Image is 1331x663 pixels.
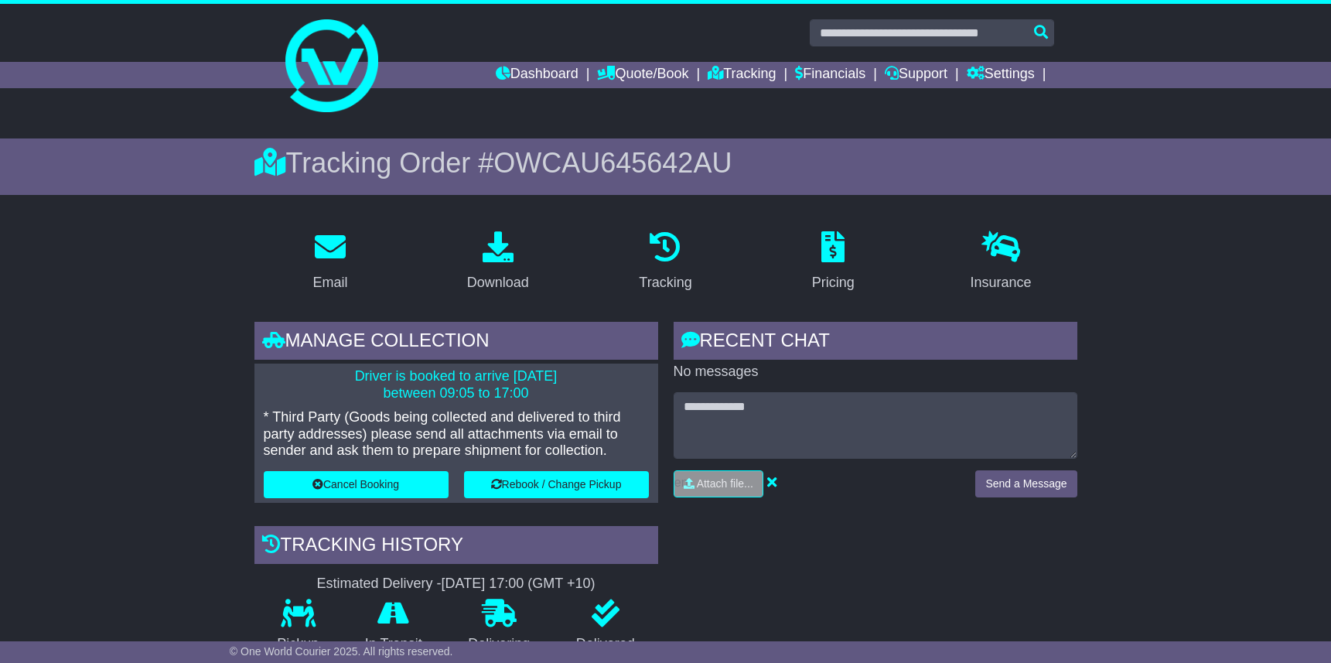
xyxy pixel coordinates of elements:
[230,645,453,658] span: © One World Courier 2025. All rights reserved.
[457,226,539,299] a: Download
[795,62,865,88] a: Financials
[597,62,688,88] a: Quote/Book
[464,471,649,498] button: Rebook / Change Pickup
[708,62,776,88] a: Tracking
[674,322,1077,364] div: RECENT CHAT
[445,636,554,653] p: Delivering
[496,62,578,88] a: Dashboard
[629,226,701,299] a: Tracking
[812,272,855,293] div: Pricing
[971,272,1032,293] div: Insurance
[342,636,445,653] p: In Transit
[264,471,449,498] button: Cancel Booking
[553,636,658,653] p: Delivered
[493,147,732,179] span: OWCAU645642AU
[254,322,658,364] div: Manage collection
[639,272,691,293] div: Tracking
[674,364,1077,381] p: No messages
[442,576,596,593] div: [DATE] 17:00 (GMT +10)
[885,62,947,88] a: Support
[254,526,658,568] div: Tracking history
[254,146,1077,179] div: Tracking Order #
[967,62,1035,88] a: Settings
[961,226,1042,299] a: Insurance
[312,272,347,293] div: Email
[302,226,357,299] a: Email
[802,226,865,299] a: Pricing
[254,576,658,593] div: Estimated Delivery -
[467,272,529,293] div: Download
[264,409,649,460] p: * Third Party (Goods being collected and delivered to third party addresses) please send all atta...
[254,636,343,653] p: Pickup
[264,368,649,402] p: Driver is booked to arrive [DATE] between 09:05 to 17:00
[975,470,1077,497] button: Send a Message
